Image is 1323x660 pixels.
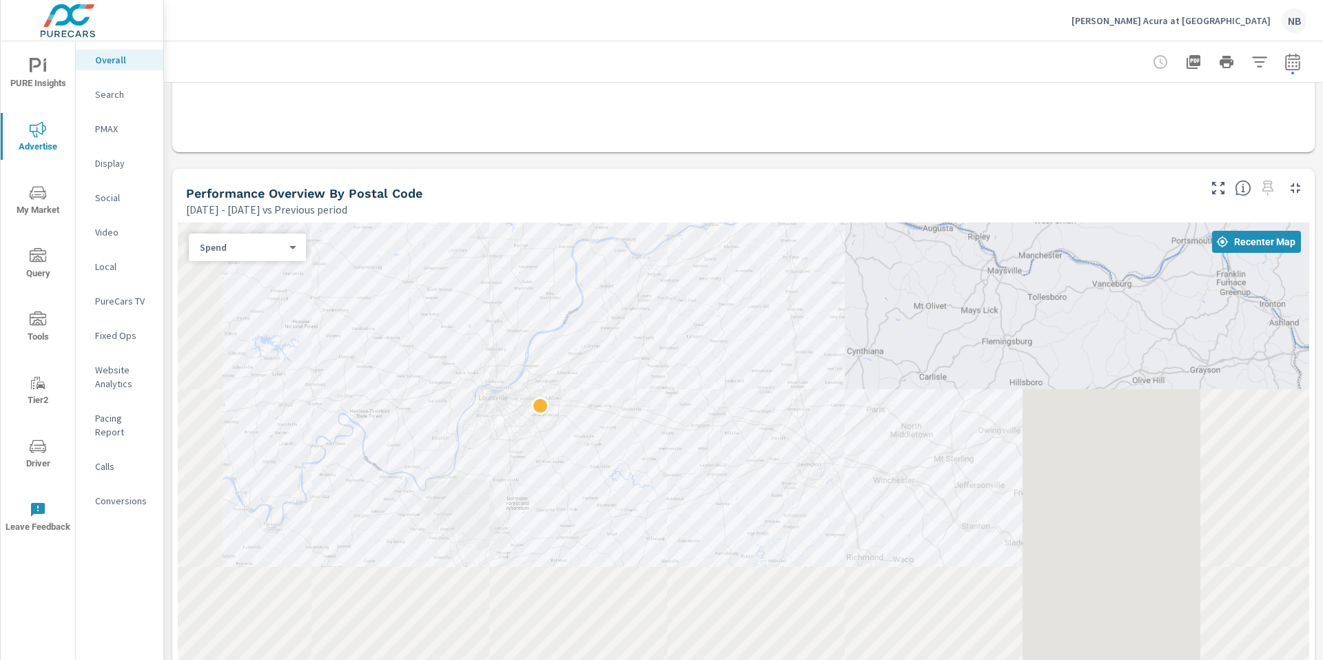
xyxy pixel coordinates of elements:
[76,408,163,442] div: Pacing Report
[76,256,163,277] div: Local
[95,494,152,508] p: Conversions
[76,50,163,70] div: Overall
[95,294,152,308] p: PureCars TV
[5,58,71,92] span: PURE Insights
[1213,48,1240,76] button: Print Report
[200,241,284,254] p: Spend
[95,53,152,67] p: Overall
[76,84,163,105] div: Search
[76,222,163,243] div: Video
[189,241,295,254] div: Spend
[76,456,163,477] div: Calls
[76,291,163,311] div: PureCars TV
[5,502,71,535] span: Leave Feedback
[1284,177,1306,199] button: Minimize Widget
[1212,231,1301,253] button: Recenter Map
[95,156,152,170] p: Display
[1207,177,1229,199] button: Make Fullscreen
[95,411,152,439] p: Pacing Report
[76,153,163,174] div: Display
[1279,48,1306,76] button: Select Date Range
[186,201,347,218] p: [DATE] - [DATE] vs Previous period
[95,225,152,239] p: Video
[76,491,163,511] div: Conversions
[76,187,163,208] div: Social
[95,460,152,473] p: Calls
[76,118,163,139] div: PMAX
[1,41,75,548] div: nav menu
[5,311,71,345] span: Tools
[95,191,152,205] p: Social
[5,185,71,218] span: My Market
[95,87,152,101] p: Search
[95,260,152,274] p: Local
[1282,8,1306,33] div: NB
[5,248,71,282] span: Query
[95,363,152,391] p: Website Analytics
[95,329,152,342] p: Fixed Ops
[1257,177,1279,199] span: Select a preset date range to save this widget
[5,121,71,155] span: Advertise
[186,186,422,200] h5: Performance Overview By Postal Code
[95,122,152,136] p: PMAX
[1218,236,1295,248] span: Recenter Map
[76,325,163,346] div: Fixed Ops
[5,375,71,409] span: Tier2
[1071,14,1271,27] p: [PERSON_NAME] Acura at [GEOGRAPHIC_DATA]
[5,438,71,472] span: Driver
[76,360,163,394] div: Website Analytics
[1235,180,1251,196] span: Understand performance data by postal code. Individual postal codes can be selected and expanded ...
